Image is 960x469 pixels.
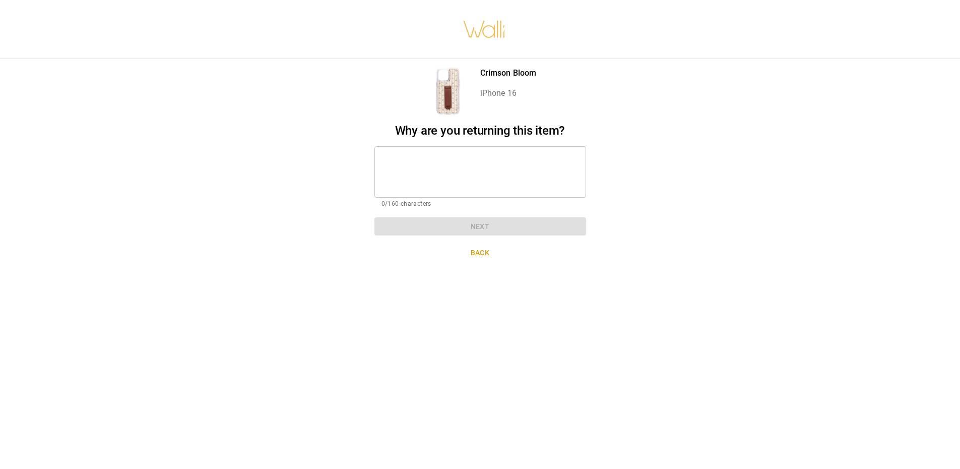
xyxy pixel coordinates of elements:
p: iPhone 16 [480,87,537,99]
p: Crimson Bloom [480,67,537,79]
h2: Why are you returning this item? [374,124,586,138]
p: 0/160 characters [381,199,579,209]
button: Back [374,244,586,262]
img: walli-inc.myshopify.com [463,8,506,51]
